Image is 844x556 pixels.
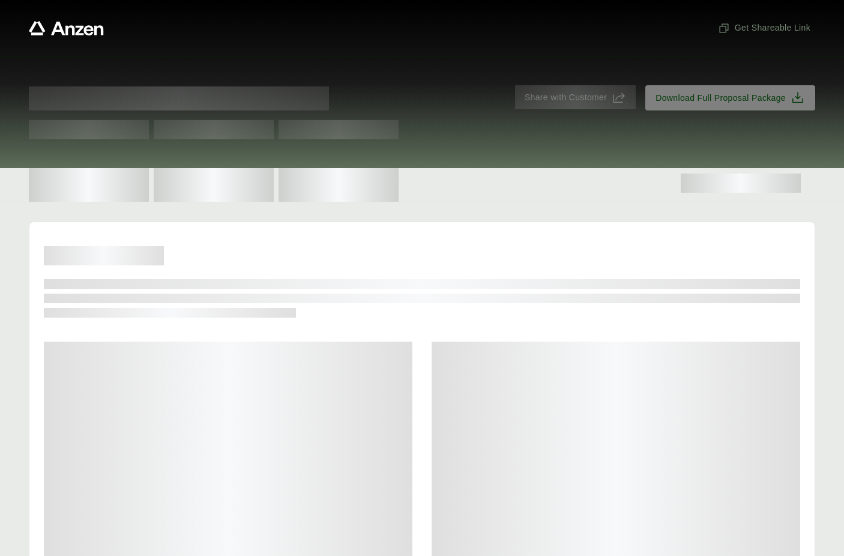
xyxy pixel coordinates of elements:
button: Get Shareable Link [713,17,815,39]
span: Get Shareable Link [718,22,810,34]
span: Share with Customer [525,91,607,104]
span: Test [29,120,149,139]
span: Test [279,120,399,139]
a: Anzen website [29,21,104,35]
span: Proposal for [29,86,329,110]
span: Test [154,120,274,139]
